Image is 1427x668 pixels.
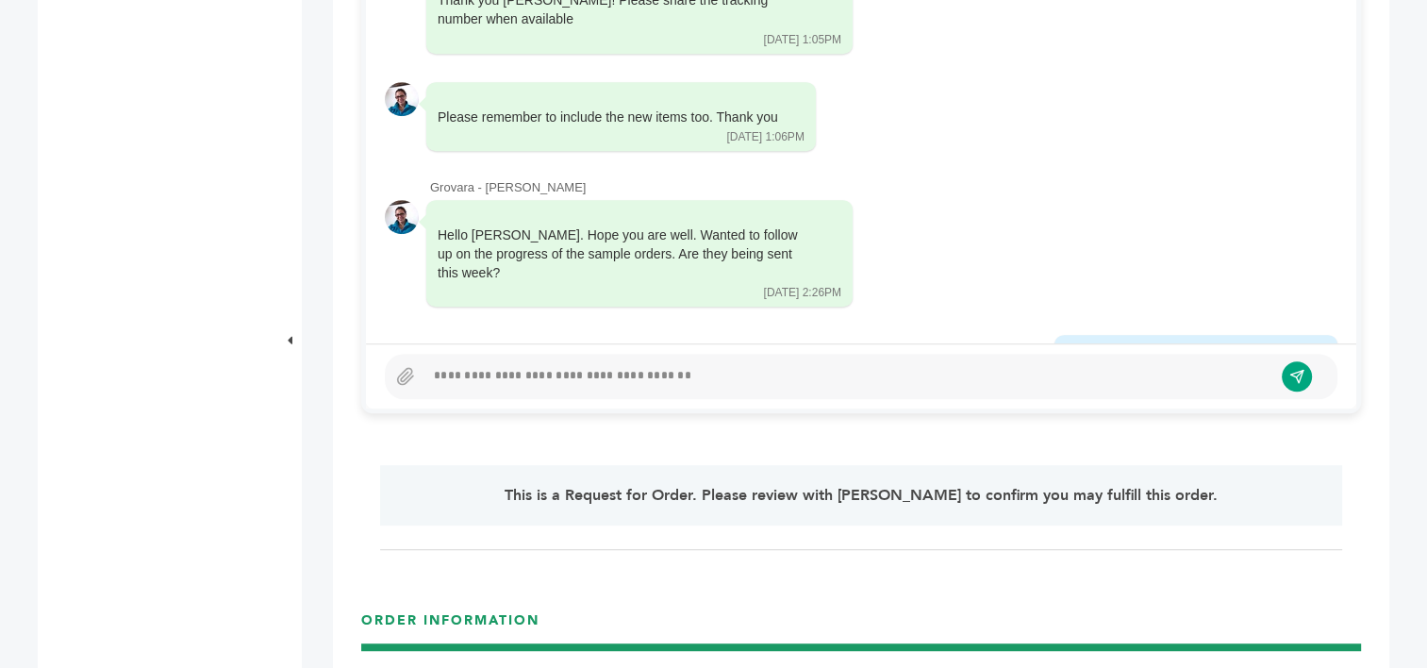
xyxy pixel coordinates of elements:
h3: ORDER INFORMATION [361,611,1361,644]
div: [DATE] 2:26PM [764,285,841,301]
div: [DATE] 1:05PM [764,32,841,48]
div: [DATE] 1:06PM [726,129,804,145]
div: Hello [PERSON_NAME]. Hope you are well. Wanted to follow up on the progress of the sample orders.... [438,226,815,282]
p: This is a Request for Order. Please review with [PERSON_NAME] to confirm you may fulfill this order. [419,484,1303,507]
div: Please remember to include the new items too. Thank you [438,109,778,127]
div: Grovara - [PERSON_NAME] [430,179,1337,196]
